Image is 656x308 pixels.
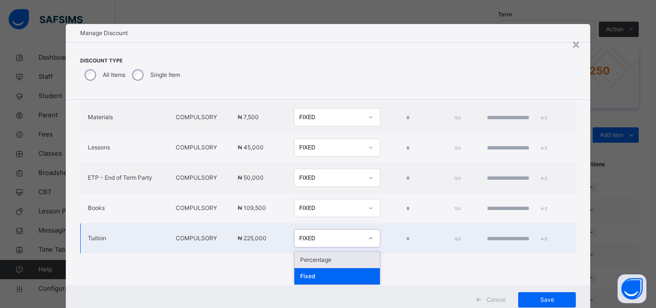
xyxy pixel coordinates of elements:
[80,29,576,37] h1: Manage Discount
[571,34,581,54] div: ×
[238,234,267,242] span: ₦ 225,000
[618,274,646,303] button: Open asap
[299,113,363,122] div: FIXED
[299,143,363,152] div: FIXED
[80,57,182,65] span: Discount Type
[80,163,168,193] td: ETP - End of Term Party
[238,204,266,211] span: ₦ 109,500
[168,133,231,163] td: COMPULSORY
[168,223,231,254] td: COMPULSORY
[238,174,264,181] span: ₦ 50,000
[299,204,363,212] div: FIXED
[294,268,380,284] div: Fixed
[238,144,264,151] span: ₦ 45,000
[150,71,180,79] label: Single Item
[486,296,506,304] span: Cancel
[238,113,259,121] span: ₦ 7,500
[80,102,168,133] td: Materials
[168,193,231,223] td: COMPULSORY
[294,252,380,268] div: Percentage
[299,173,363,182] div: FIXED
[80,193,168,223] td: Books
[103,71,125,79] label: All Items
[525,296,569,304] span: Save
[299,234,363,243] div: FIXED
[80,223,168,254] td: Tuition
[168,102,231,133] td: COMPULSORY
[80,133,168,163] td: Lessons
[168,163,231,193] td: COMPULSORY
